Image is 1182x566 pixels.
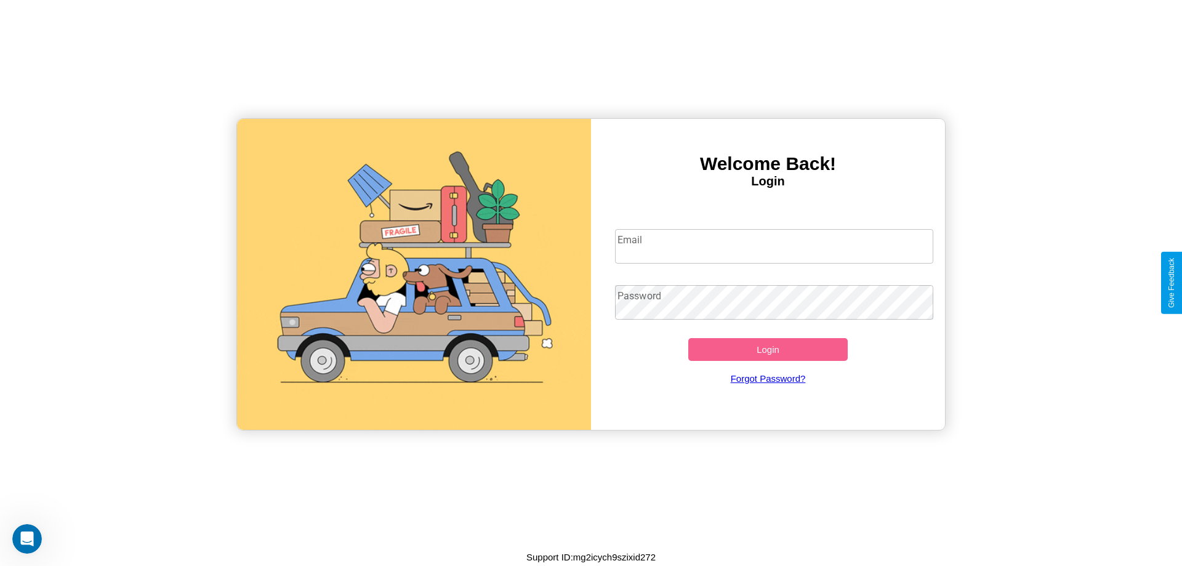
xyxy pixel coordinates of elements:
[237,119,591,430] img: gif
[526,549,656,565] p: Support ID: mg2icych9szixid272
[609,361,928,396] a: Forgot Password?
[591,174,945,188] h4: Login
[688,338,848,361] button: Login
[591,153,945,174] h3: Welcome Back!
[1167,258,1176,308] div: Give Feedback
[12,524,42,554] iframe: Intercom live chat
